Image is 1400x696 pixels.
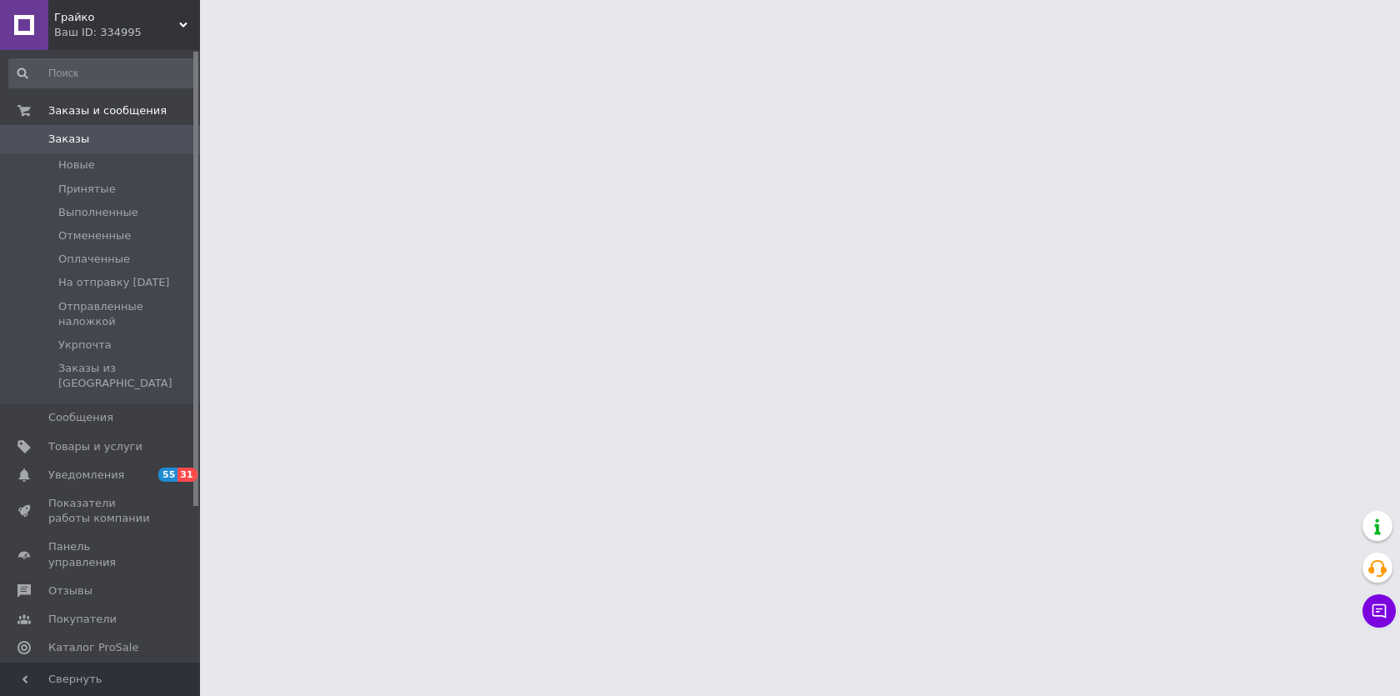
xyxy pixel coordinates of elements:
span: Заказы [48,132,89,147]
span: Заказы из [GEOGRAPHIC_DATA] [58,361,195,391]
span: Отправленные наложкой [58,299,195,329]
span: Укрпочта [58,338,112,353]
span: Показатели работы компании [48,496,154,526]
span: 55 [158,468,177,482]
div: Ваш ID: 334995 [54,25,200,40]
span: Панель управления [48,539,154,569]
span: Товары и услуги [48,439,142,454]
span: Грайко [54,10,179,25]
span: 31 [177,468,197,482]
span: Отзывы [48,583,92,598]
span: Покупатели [48,612,117,627]
span: Отмененные [58,228,131,243]
span: Заказы и сообщения [48,103,167,118]
input: Поиск [8,58,197,88]
span: Выполненные [58,205,138,220]
span: Принятые [58,182,116,197]
span: Новые [58,158,95,173]
span: Каталог ProSale [48,640,138,655]
span: Уведомления [48,468,124,483]
button: Чат с покупателем [1362,594,1396,628]
span: Сообщения [48,410,113,425]
span: На отправку [DATE] [58,275,169,290]
span: Оплаченные [58,252,130,267]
